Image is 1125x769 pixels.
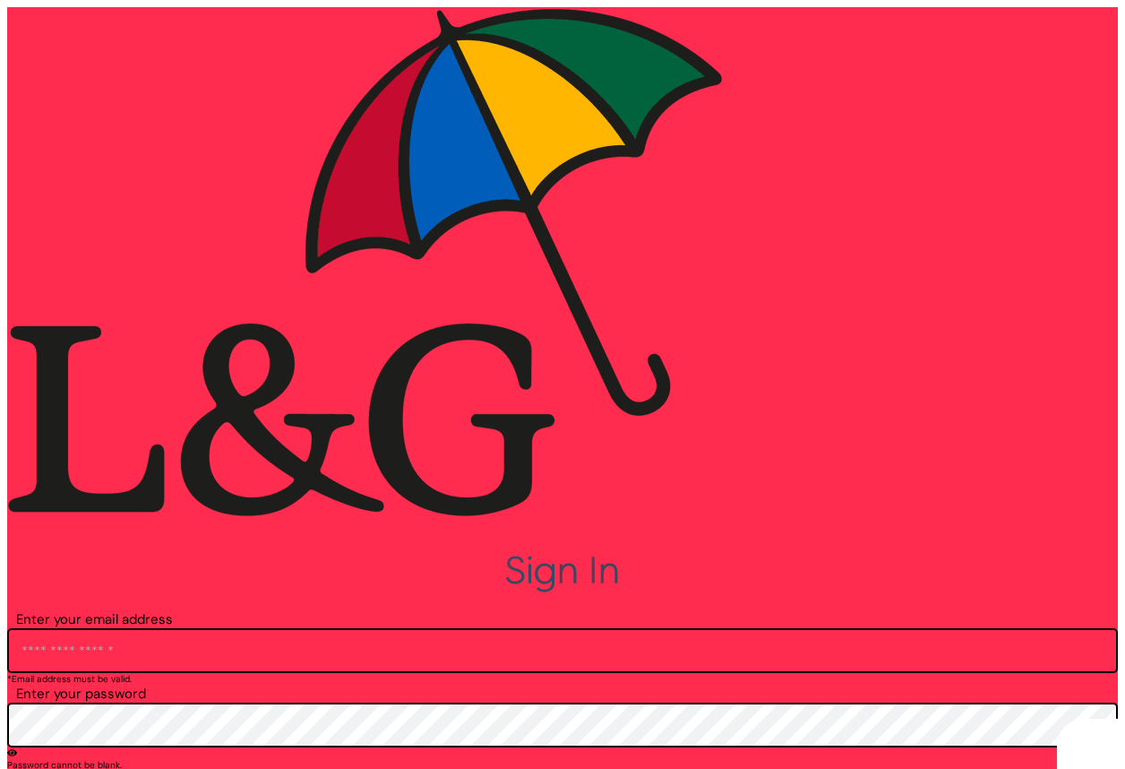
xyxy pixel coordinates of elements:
[7,673,1118,685] div: *Email address must be valid.
[7,549,1118,592] h2: Sign In
[7,7,724,517] img: company logo
[7,610,173,628] label: Enter your email address
[7,685,146,703] label: Enter your password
